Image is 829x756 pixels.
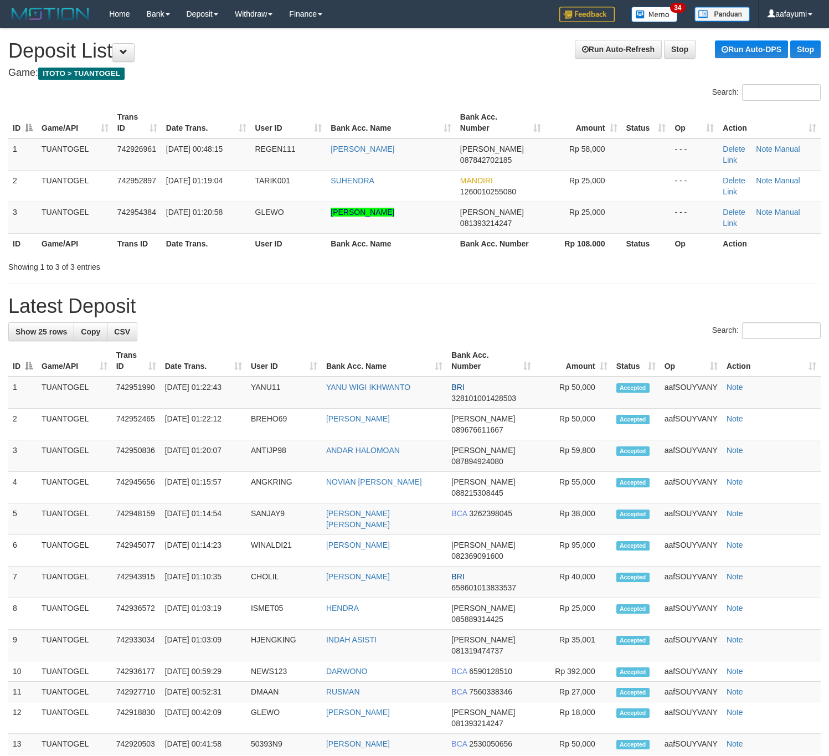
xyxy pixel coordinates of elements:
td: aafSOUYVANY [660,409,722,440]
td: Rp 59,800 [535,440,612,472]
td: TUANTOGEL [37,503,112,535]
td: TUANTOGEL [37,440,112,472]
span: Copy 087842702185 to clipboard [460,156,512,164]
a: [PERSON_NAME] [331,208,394,217]
span: [PERSON_NAME] [451,635,515,644]
td: aafSOUYVANY [660,630,722,661]
a: Note [727,708,743,717]
td: [DATE] 00:52:31 [161,682,246,702]
th: Bank Acc. Number [456,233,545,254]
td: WINALDI21 [246,535,322,567]
td: [DATE] 01:03:09 [161,630,246,661]
span: BRI [451,572,464,581]
td: TUANTOGEL [37,702,112,734]
td: 742936572 [112,598,161,630]
td: 742948159 [112,503,161,535]
img: Feedback.jpg [559,7,615,22]
input: Search: [742,322,821,339]
a: DARWONO [326,667,367,676]
td: TUANTOGEL [37,138,113,171]
td: [DATE] 01:10:35 [161,567,246,598]
label: Search: [712,84,821,101]
td: aafSOUYVANY [660,535,722,567]
th: Op: activate to sort column ascending [660,345,722,377]
a: Manual Link [723,145,800,164]
span: 34 [670,3,685,13]
td: TUANTOGEL [37,535,112,567]
th: Bank Acc. Number: activate to sort column ascending [447,345,535,377]
td: [DATE] 00:59:29 [161,661,246,682]
span: Copy 328101001428503 to clipboard [451,394,516,403]
td: Rp 50,000 [535,734,612,754]
td: TUANTOGEL [37,682,112,702]
th: User ID [251,233,327,254]
td: 9 [8,630,37,661]
a: INDAH ASISTI [326,635,377,644]
td: aafSOUYVANY [660,440,722,472]
span: BCA [451,739,467,748]
td: 742952465 [112,409,161,440]
a: Note [727,687,743,696]
td: TUANTOGEL [37,377,112,409]
span: 742952897 [117,176,156,185]
a: HENDRA [326,604,359,613]
td: [DATE] 01:22:12 [161,409,246,440]
a: Stop [790,40,821,58]
th: Status: activate to sort column ascending [622,107,671,138]
td: [DATE] 01:14:54 [161,503,246,535]
th: Date Trans.: activate to sort column ascending [162,107,251,138]
span: BCA [451,687,467,696]
td: aafSOUYVANY [660,567,722,598]
td: [DATE] 01:22:43 [161,377,246,409]
td: 13 [8,734,37,754]
a: [PERSON_NAME] [326,739,390,748]
span: [PERSON_NAME] [451,414,515,423]
td: Rp 27,000 [535,682,612,702]
span: Copy 081393214247 to clipboard [451,719,503,728]
td: 1 [8,138,37,171]
a: YANU WIGI IKHWANTO [326,383,410,392]
td: ANTIJP98 [246,440,322,472]
th: Action: activate to sort column ascending [722,345,821,377]
h1: Latest Deposit [8,295,821,317]
td: Rp 95,000 [535,535,612,567]
span: [DATE] 01:20:58 [166,208,223,217]
td: YANU11 [246,377,322,409]
td: [DATE] 01:20:07 [161,440,246,472]
a: [PERSON_NAME] [PERSON_NAME] [326,509,390,529]
td: NEWS123 [246,661,322,682]
th: User ID: activate to sort column ascending [251,107,327,138]
td: 742927710 [112,682,161,702]
span: [PERSON_NAME] [451,541,515,549]
span: Copy 088215308445 to clipboard [451,488,503,497]
th: Amount: activate to sort column ascending [545,107,622,138]
td: Rp 50,000 [535,377,612,409]
a: NOVIAN [PERSON_NAME] [326,477,422,486]
span: Copy 081393214247 to clipboard [460,219,512,228]
span: Accepted [616,415,650,424]
td: TUANTOGEL [37,472,112,503]
td: TUANTOGEL [37,202,113,233]
th: Game/API [37,233,113,254]
td: 2 [8,170,37,202]
span: CSV [114,327,130,336]
td: [DATE] 01:14:23 [161,535,246,567]
th: Rp 108.000 [545,233,622,254]
th: Action [718,233,821,254]
a: Delete [723,208,745,217]
span: BCA [451,667,467,676]
a: RUSMAN [326,687,360,696]
td: 10 [8,661,37,682]
img: MOTION_logo.png [8,6,92,22]
a: Copy [74,322,107,341]
img: Button%20Memo.svg [631,7,678,22]
td: Rp 392,000 [535,661,612,682]
th: Op [670,233,718,254]
a: Stop [664,40,696,59]
td: TUANTOGEL [37,661,112,682]
span: Accepted [616,573,650,582]
a: Note [727,509,743,518]
a: Manual Link [723,208,800,228]
td: - - - [670,138,718,171]
td: aafSOUYVANY [660,734,722,754]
